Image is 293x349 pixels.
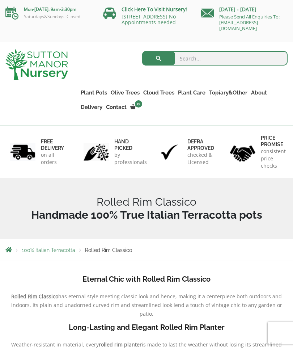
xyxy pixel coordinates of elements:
[99,341,142,348] b: rolled rim planter
[5,14,92,20] p: Saturdays&Sundays: Closed
[176,88,207,98] a: Plant Care
[22,247,75,253] a: 100% Italian Terracotta
[141,88,176,98] a: Cloud Trees
[104,102,128,112] a: Contact
[122,13,176,26] a: [STREET_ADDRESS] No Appointments needed
[10,143,35,161] img: 1.jpg
[85,247,132,253] span: Rolled Rim Classico
[114,151,147,166] p: by professionals
[207,88,249,98] a: Topiary&Other
[187,151,214,166] p: checked & Licensed
[114,138,147,151] h6: hand picked
[201,5,288,14] p: [DATE] - [DATE]
[219,13,280,31] a: Please Send All Enquiries To: [EMAIL_ADDRESS][DOMAIN_NAME]
[261,135,286,148] h6: Price promise
[11,341,99,348] span: Weather-resistant in material, every
[157,143,182,161] img: 3.jpg
[82,275,211,283] b: Eternal Chic with Rolled Rim Classico
[5,5,92,14] p: Mon-[DATE]: 9am-3:30pm
[5,247,288,253] nav: Breadcrumbs
[187,138,214,151] h6: Defra approved
[79,102,104,112] a: Delivery
[5,49,68,80] img: logo
[135,100,142,108] span: 0
[5,195,288,222] h1: Rolled Rim Classico
[128,102,144,112] a: 0
[122,6,187,13] a: Click Here To Visit Nursery!
[230,141,255,163] img: 4.jpg
[41,138,64,151] h6: FREE DELIVERY
[41,151,64,166] p: on all orders
[84,143,109,161] img: 2.jpg
[69,323,225,332] b: Long-Lasting and Elegant Rolled Rim Planter
[11,293,58,300] b: Rolled Rim Classico
[249,88,269,98] a: About
[142,51,288,66] input: Search...
[109,88,141,98] a: Olive Trees
[79,88,109,98] a: Plant Pots
[261,148,286,169] p: consistent price checks
[11,293,282,317] span: has eternal style meeting classic look and hence, making it a centerpiece both outdoors and indoo...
